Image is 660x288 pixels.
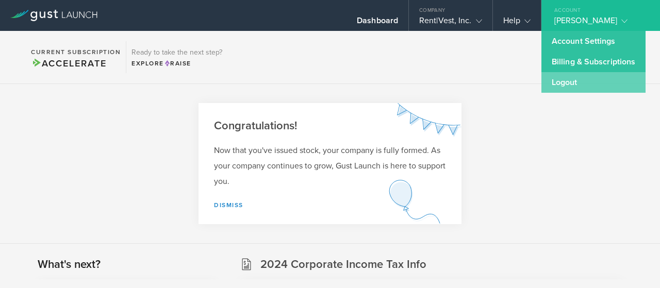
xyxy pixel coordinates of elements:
h2: Congratulations! [214,118,446,133]
div: Ready to take the next step?ExploreRaise [126,41,227,73]
h2: 2024 Corporate Income Tax Info [260,257,426,272]
div: [PERSON_NAME] [554,15,642,31]
iframe: Chat Widget [608,239,660,288]
span: Raise [164,60,191,67]
h2: What's next? [38,257,101,272]
span: Accelerate [31,58,106,69]
div: Explore [131,59,222,68]
div: Dashboard [357,15,398,31]
a: Dismiss [214,201,243,209]
p: Now that you've issued stock, your company is fully formed. As your company continues to grow, Gu... [214,143,446,189]
div: Help [503,15,531,31]
h2: Current Subscription [31,49,121,55]
h3: Ready to take the next step? [131,49,222,56]
div: Rent|Vest, Inc. [419,15,482,31]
